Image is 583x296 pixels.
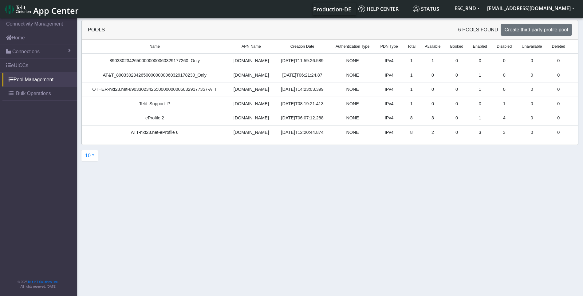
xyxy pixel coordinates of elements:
img: knowledge.svg [358,6,365,12]
span: Booked [450,44,463,50]
td: 2 [420,125,446,139]
td: 0 [420,68,446,82]
div: IPv4 [379,86,399,93]
button: ESC_RND [451,3,483,14]
td: 0 [468,54,492,68]
img: logo-telit-cinterion-gw-new.png [5,4,31,14]
td: eProfile 2 [82,111,228,126]
div: [DOMAIN_NAME] [231,58,271,64]
div: IPv4 [379,58,399,64]
td: 1 [403,54,420,68]
div: IPv4 [379,72,399,79]
span: Help center [358,6,399,12]
div: [DATE]T08:19:21.413 [278,101,326,107]
td: 0 [517,54,547,68]
div: [DOMAIN_NAME] [231,115,271,122]
a: Status [410,3,451,15]
div: [DATE]T12:20:44.874 [278,129,326,136]
td: 0 [517,97,547,111]
td: 0 [445,68,468,82]
td: 8 [403,125,420,139]
td: 3 [468,125,492,139]
div: [DOMAIN_NAME] [231,101,271,107]
img: status.svg [413,6,420,12]
span: Name [150,44,160,50]
td: 1 [468,111,492,126]
span: Production-DE [313,6,351,13]
button: 10 [81,150,98,162]
td: 1 [403,82,420,97]
td: 0 [517,125,547,139]
td: 0 [517,111,547,126]
span: APN Name [242,44,261,50]
a: Pool Management [2,73,77,86]
td: 0 [420,82,446,97]
td: 0 [445,111,468,126]
a: Help center [356,3,410,15]
div: IPv4 [379,129,399,136]
span: App Center [33,5,79,16]
span: Creation Date [290,44,314,50]
span: Bulk Operations [16,90,51,97]
span: Enabled [473,44,487,50]
div: NONE [333,86,372,93]
span: PDN Type [380,44,398,50]
td: 0 [517,68,547,82]
td: OTHER-nxt23.net-89033023426500000000060329177357-ATT [82,82,228,97]
td: 0 [517,82,547,97]
div: [DATE]T06:07:12.288 [278,115,326,122]
div: NONE [333,58,372,64]
td: 0 [468,97,492,111]
td: 1 [420,54,446,68]
td: 0 [547,111,570,126]
span: Status [413,6,439,12]
a: App Center [5,2,78,16]
td: 1 [468,82,492,97]
div: [DATE]T11:59:26.589 [278,58,326,64]
span: 6 pools found [458,26,498,34]
td: 0 [445,97,468,111]
span: Available [425,44,441,50]
a: Telit IoT Solutions, Inc. [28,280,58,284]
div: NONE [333,101,372,107]
td: 0 [445,54,468,68]
span: Unavailable [522,44,542,50]
button: Create third party profile pool [501,24,572,36]
span: Total [407,44,416,50]
span: Authentication Type [336,44,369,50]
td: 1 [492,97,517,111]
td: AT&T_89033023426500000000060329178230_Only [82,68,228,82]
td: 89033023426500000000060329177260_Only [82,54,228,68]
td: 8 [403,111,420,126]
span: Connections [12,48,40,55]
td: 0 [492,68,517,82]
a: Bulk Operations [2,87,77,100]
td: 0 [547,82,570,97]
div: IPv4 [379,115,399,122]
td: 0 [420,97,446,111]
div: IPv4 [379,101,399,107]
td: 1 [403,97,420,111]
td: 0 [547,68,570,82]
div: NONE [333,115,372,122]
td: 0 [445,125,468,139]
div: NONE [333,129,372,136]
td: 0 [547,125,570,139]
td: 1 [468,68,492,82]
td: Telit_Support_P [82,97,228,111]
span: Disabled [497,44,512,50]
td: 3 [420,111,446,126]
td: 0 [547,97,570,111]
td: 4 [492,111,517,126]
span: Deleted [552,44,565,50]
td: 0 [492,82,517,97]
div: [DOMAIN_NAME] [231,129,271,136]
div: [DOMAIN_NAME] [231,86,271,93]
td: 0 [445,82,468,97]
a: Your current platform instance [313,3,351,15]
div: [DATE]T06:21:24.87 [278,72,326,79]
td: 1 [403,68,420,82]
div: [DATE]T14:23:03.399 [278,86,326,93]
div: NONE [333,72,372,79]
td: 3 [492,125,517,139]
